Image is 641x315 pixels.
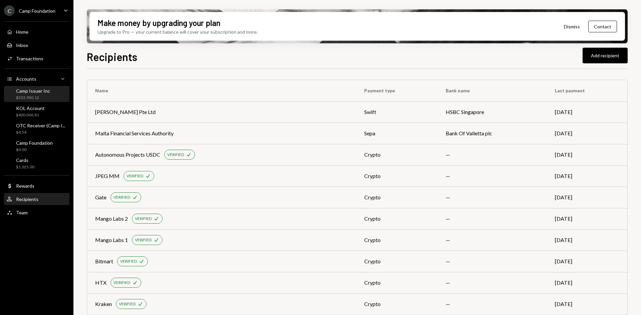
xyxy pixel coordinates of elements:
[4,180,69,192] a: Rewards
[4,155,69,171] a: Cards$1,025.00
[119,301,136,307] div: VERIFIED
[547,165,627,187] td: [DATE]
[87,50,137,63] h1: Recipients
[556,19,588,34] button: Dismiss
[16,88,50,94] div: Camp Issuer Inc
[16,112,45,118] div: $400,006.81
[438,80,547,101] th: Bank name
[438,101,547,123] td: HSBC Singapore
[16,196,38,202] div: Recipients
[364,279,430,287] div: crypto
[547,101,627,123] td: [DATE]
[364,236,430,244] div: crypto
[16,210,28,215] div: Team
[364,151,430,159] div: crypto
[16,29,28,35] div: Home
[4,52,69,64] a: Transactions
[95,193,106,201] div: Gate
[547,208,627,229] td: [DATE]
[16,56,43,61] div: Transactions
[4,86,69,102] a: Camp Issuer Inc$533,980.12
[4,73,69,85] a: Accounts
[16,140,53,146] div: Camp Foundation
[4,206,69,218] a: Team
[95,257,113,265] div: Bitmart
[16,123,65,128] div: OTC Receiver (Camp I...
[95,279,106,287] div: HTX
[4,193,69,205] a: Recipients
[16,130,65,135] div: $4.54
[438,208,547,229] td: —
[16,183,34,189] div: Rewards
[4,26,69,38] a: Home
[4,121,69,137] a: OTC Receiver (Camp I...$4.54
[364,172,430,180] div: crypto
[16,147,53,153] div: $0.00
[87,80,356,101] th: Name
[588,21,617,32] button: Contact
[438,293,547,315] td: —
[4,39,69,51] a: Inbox
[120,259,137,264] div: VERIFIED
[438,144,547,165] td: —
[135,237,152,243] div: VERIFIED
[95,151,160,159] div: Autonomous Projects USDC
[16,164,34,170] div: $1,025.00
[547,80,627,101] th: Last payment
[114,195,130,200] div: VERIFIED
[547,229,627,251] td: [DATE]
[438,123,547,144] td: Bank Of Valletta plc
[364,129,430,137] div: sepa
[95,172,120,180] div: JPEG MM
[438,272,547,293] td: —
[97,28,258,35] div: Upgrade to Pro — your current balance will cover your subscription and more.
[364,257,430,265] div: crypto
[547,272,627,293] td: [DATE]
[547,187,627,208] td: [DATE]
[95,108,156,116] div: [PERSON_NAME] Pte Ltd
[438,229,547,251] td: —
[364,193,430,201] div: crypto
[547,293,627,315] td: [DATE]
[364,108,430,116] div: swift
[547,251,627,272] td: [DATE]
[364,215,430,223] div: crypto
[16,76,36,82] div: Accounts
[97,17,220,28] div: Make money by upgrading your plan
[19,8,55,14] div: Camp Foundation
[583,48,628,63] button: Add recipient
[438,251,547,272] td: —
[16,95,50,101] div: $533,980.12
[135,216,152,222] div: VERIFIED
[364,300,430,308] div: crypto
[95,215,128,223] div: Mango Labs 2
[547,144,627,165] td: [DATE]
[438,187,547,208] td: —
[4,5,15,16] div: C
[356,80,438,101] th: Payment type
[114,280,130,286] div: VERIFIED
[16,157,34,163] div: Cards
[16,105,45,111] div: KOL Account
[127,173,143,179] div: VERIFIED
[547,123,627,144] td: [DATE]
[4,103,69,119] a: KOL Account$400,006.81
[167,152,184,158] div: VERIFIED
[438,165,547,187] td: —
[95,300,112,308] div: Kraken
[95,236,128,244] div: Mango Labs 1
[16,42,28,48] div: Inbox
[4,138,69,154] a: Camp Foundation$0.00
[95,129,174,137] div: Malta Financial Services Authority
